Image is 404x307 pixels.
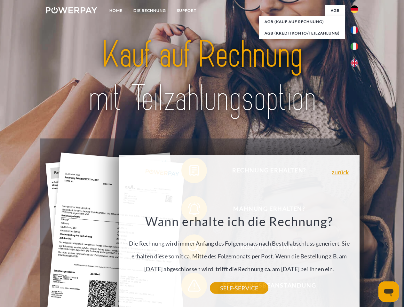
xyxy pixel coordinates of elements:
[171,5,202,16] a: SUPPORT
[104,5,128,16] a: Home
[210,282,268,294] a: SELF-SERVICE
[123,214,356,288] div: Die Rechnung wird immer Anfang des Folgemonats nach Bestellabschluss generiert. Sie erhalten dies...
[351,43,358,50] img: it
[325,5,345,16] a: agb
[259,16,345,28] a: AGB (Kauf auf Rechnung)
[128,5,171,16] a: DIE RECHNUNG
[259,28,345,39] a: AGB (Kreditkonto/Teilzahlung)
[61,31,343,122] img: title-powerpay_de.svg
[378,281,399,302] iframe: Schaltfläche zum Öffnen des Messaging-Fensters
[351,26,358,34] img: fr
[46,7,97,13] img: logo-powerpay-white.svg
[351,59,358,67] img: en
[332,169,349,175] a: zurück
[123,214,356,229] h3: Wann erhalte ich die Rechnung?
[351,5,358,13] img: de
